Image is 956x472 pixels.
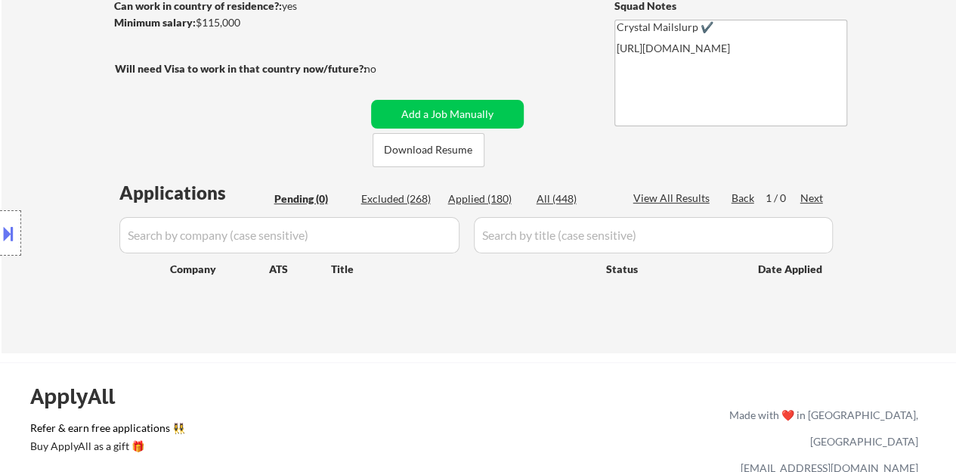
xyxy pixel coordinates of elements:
div: Excluded (268) [361,191,437,206]
div: 1 / 0 [766,191,800,206]
div: ATS [269,262,331,277]
input: Search by company (case sensitive) [119,217,459,253]
div: Applied (180) [448,191,524,206]
div: no [364,61,407,76]
div: Next [800,191,825,206]
div: Buy ApplyAll as a gift 🎁 [30,441,181,452]
div: Title [331,262,592,277]
div: Status [606,255,736,282]
a: Refer & earn free applications 👯‍♀️ [30,423,413,439]
strong: Will need Visa to work in that country now/future?: [115,62,367,75]
div: ApplyAll [30,383,132,409]
a: Buy ApplyAll as a gift 🎁 [30,439,181,458]
div: Back [732,191,756,206]
div: Pending (0) [274,191,350,206]
div: Made with ❤️ in [GEOGRAPHIC_DATA], [GEOGRAPHIC_DATA] [723,402,918,455]
button: Download Resume [373,133,484,167]
div: Date Applied [758,262,825,277]
div: $115,000 [114,15,366,30]
button: Add a Job Manually [371,100,524,129]
strong: Minimum salary: [114,16,196,29]
input: Search by title (case sensitive) [474,217,833,253]
div: All (448) [537,191,612,206]
div: View All Results [633,191,714,206]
